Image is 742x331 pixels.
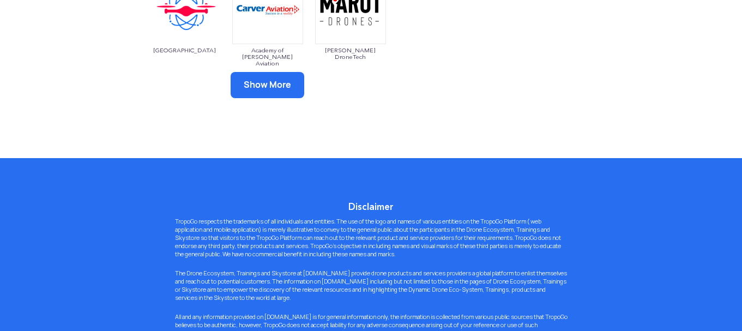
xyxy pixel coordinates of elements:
span: [PERSON_NAME] DroneTech [315,47,387,60]
button: Show More [231,72,304,98]
h5: Disclaimer [167,202,576,212]
span: Academy of [PERSON_NAME] Aviation [232,47,304,67]
p: The Drone Ecosystem, Trainings and Skystore at [DOMAIN_NAME] provide drone products and services ... [167,269,576,302]
span: [GEOGRAPHIC_DATA] [149,47,221,53]
p: TropoGo respects the trademarks of all individuals and entities. The use of the logo and names of... [167,218,576,258]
